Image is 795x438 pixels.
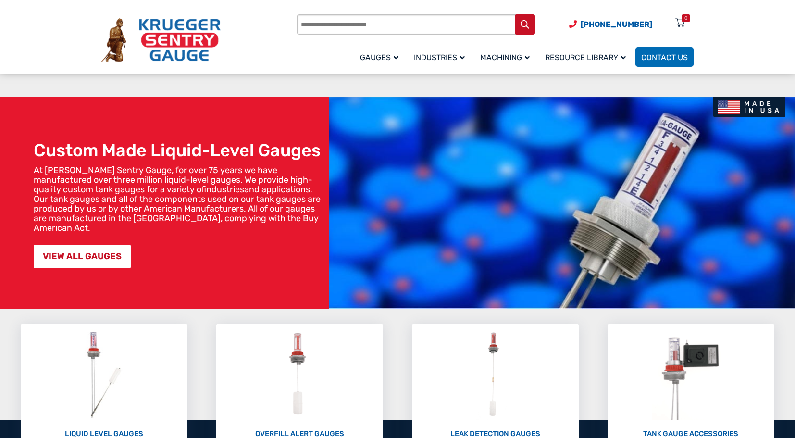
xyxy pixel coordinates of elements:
a: Industries [408,46,474,68]
img: Overfill Alert Gauges [278,329,321,420]
img: Liquid Level Gauges [79,329,130,420]
img: Leak Detection Gauges [476,329,514,420]
span: [PHONE_NUMBER] [581,20,652,29]
a: Contact Us [635,47,694,67]
span: Machining [480,53,530,62]
a: Machining [474,46,539,68]
span: Resource Library [545,53,626,62]
a: Resource Library [539,46,635,68]
h1: Custom Made Liquid-Level Gauges [34,140,324,161]
img: Tank Gauge Accessories [652,329,730,420]
a: industries [206,184,244,195]
span: Gauges [360,53,398,62]
img: Krueger Sentry Gauge [101,18,221,63]
a: VIEW ALL GAUGES [34,245,131,268]
p: At [PERSON_NAME] Sentry Gauge, for over 75 years we have manufactured over three million liquid-l... [34,165,324,233]
span: Industries [414,53,465,62]
div: 0 [684,14,687,22]
img: bg_hero_bannerksentry [329,97,795,309]
a: Gauges [354,46,408,68]
a: Phone Number (920) 434-8860 [569,18,652,30]
span: Contact Us [641,53,688,62]
img: Made In USA [713,97,785,117]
